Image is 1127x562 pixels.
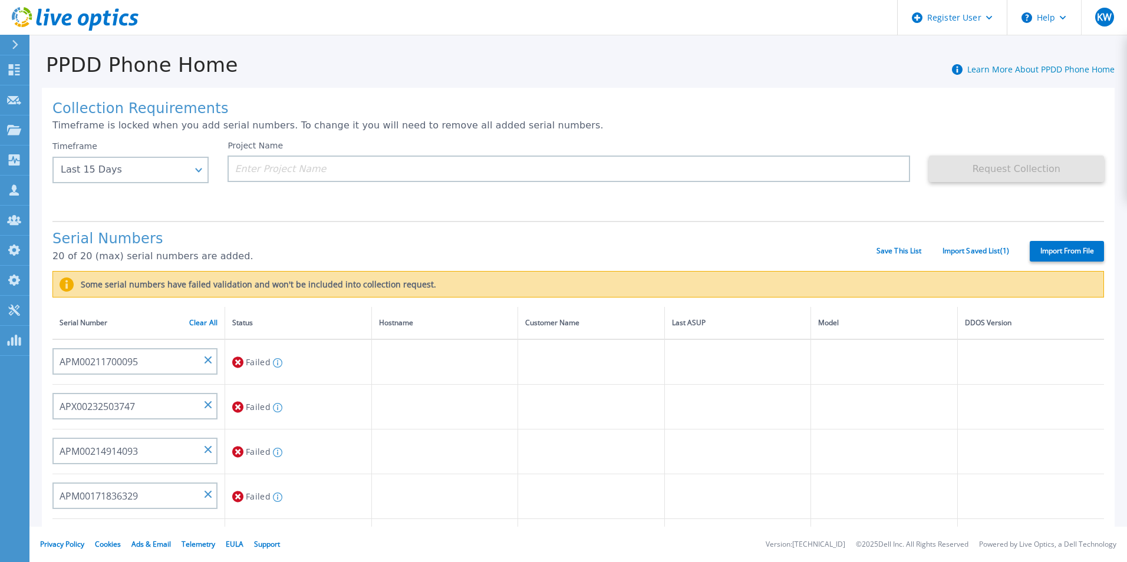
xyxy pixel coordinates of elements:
[52,101,1104,117] h1: Collection Requirements
[856,541,968,548] li: © 2025 Dell Inc. All Rights Reserved
[943,247,1009,255] a: Import Saved List ( 1 )
[518,307,665,339] th: Customer Name
[182,539,215,549] a: Telemetry
[664,307,811,339] th: Last ASUP
[1097,12,1112,22] span: KW
[232,396,364,418] div: Failed
[929,156,1104,182] button: Request Collection
[52,141,97,151] label: Timeframe
[189,319,218,327] a: Clear All
[766,541,845,548] li: Version: [TECHNICAL_ID]
[52,251,876,262] p: 20 of 20 (max) serial numbers are added.
[52,231,876,247] h1: Serial Numbers
[232,351,364,373] div: Failed
[74,280,436,289] label: Some serial numbers have failed validation and won't be included into collection request.
[371,307,518,339] th: Hostname
[29,54,238,77] h1: PPDD Phone Home
[254,539,280,549] a: Support
[876,247,922,255] a: Save This List
[228,141,283,150] label: Project Name
[228,156,909,182] input: Enter Project Name
[811,307,958,339] th: Model
[52,438,218,464] input: Enter Serial Number
[979,541,1116,548] li: Powered by Live Optics, a Dell Technology
[232,485,364,507] div: Failed
[52,348,218,375] input: Enter Serial Number
[40,539,84,549] a: Privacy Policy
[232,441,364,462] div: Failed
[52,482,218,509] input: Enter Serial Number
[957,307,1104,339] th: DDOS Version
[52,393,218,419] input: Enter Serial Number
[95,539,121,549] a: Cookies
[225,307,372,339] th: Status
[1030,241,1104,262] label: Import From File
[226,539,243,549] a: EULA
[52,120,1104,131] p: Timeframe is locked when you add serial numbers. To change it you will need to remove all added s...
[967,64,1115,75] a: Learn More About PPDD Phone Home
[61,164,187,175] div: Last 15 Days
[60,316,218,329] div: Serial Number
[131,539,171,549] a: Ads & Email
